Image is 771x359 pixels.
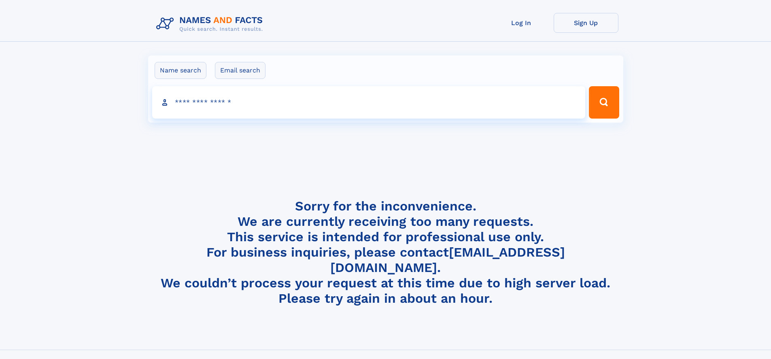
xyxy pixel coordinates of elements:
[155,62,206,79] label: Name search
[152,86,586,119] input: search input
[215,62,265,79] label: Email search
[330,244,565,275] a: [EMAIL_ADDRESS][DOMAIN_NAME]
[153,13,270,35] img: Logo Names and Facts
[554,13,618,33] a: Sign Up
[489,13,554,33] a: Log In
[153,198,618,306] h4: Sorry for the inconvenience. We are currently receiving too many requests. This service is intend...
[589,86,619,119] button: Search Button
